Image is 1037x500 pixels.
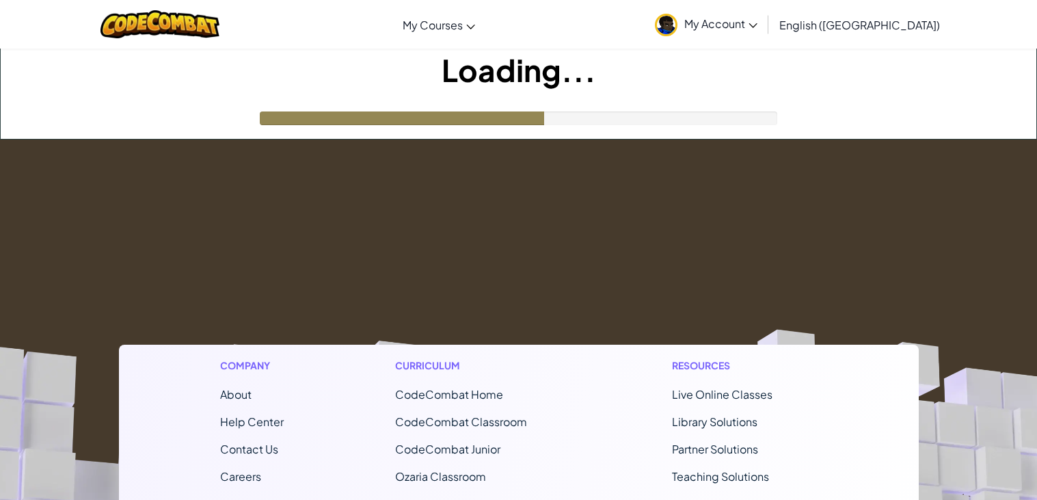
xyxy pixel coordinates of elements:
h1: Resources [672,358,818,373]
span: Contact Us [220,442,278,456]
a: English ([GEOGRAPHIC_DATA]) [772,6,947,43]
a: My Account [648,3,764,46]
span: CodeCombat Home [395,387,503,402]
h1: Loading... [1,49,1036,91]
a: Live Online Classes [672,387,772,402]
span: English ([GEOGRAPHIC_DATA]) [779,18,940,32]
a: Careers [220,469,261,484]
a: Ozaria Classroom [395,469,486,484]
a: CodeCombat Junior [395,442,500,456]
span: My Courses [403,18,463,32]
img: avatar [655,14,677,36]
span: My Account [684,16,757,31]
img: CodeCombat logo [100,10,220,38]
a: My Courses [396,6,482,43]
a: Teaching Solutions [672,469,769,484]
h1: Company [220,358,284,373]
h1: Curriculum [395,358,561,373]
a: CodeCombat Classroom [395,415,527,429]
a: Partner Solutions [672,442,758,456]
a: Help Center [220,415,284,429]
a: Library Solutions [672,415,757,429]
a: About [220,387,252,402]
